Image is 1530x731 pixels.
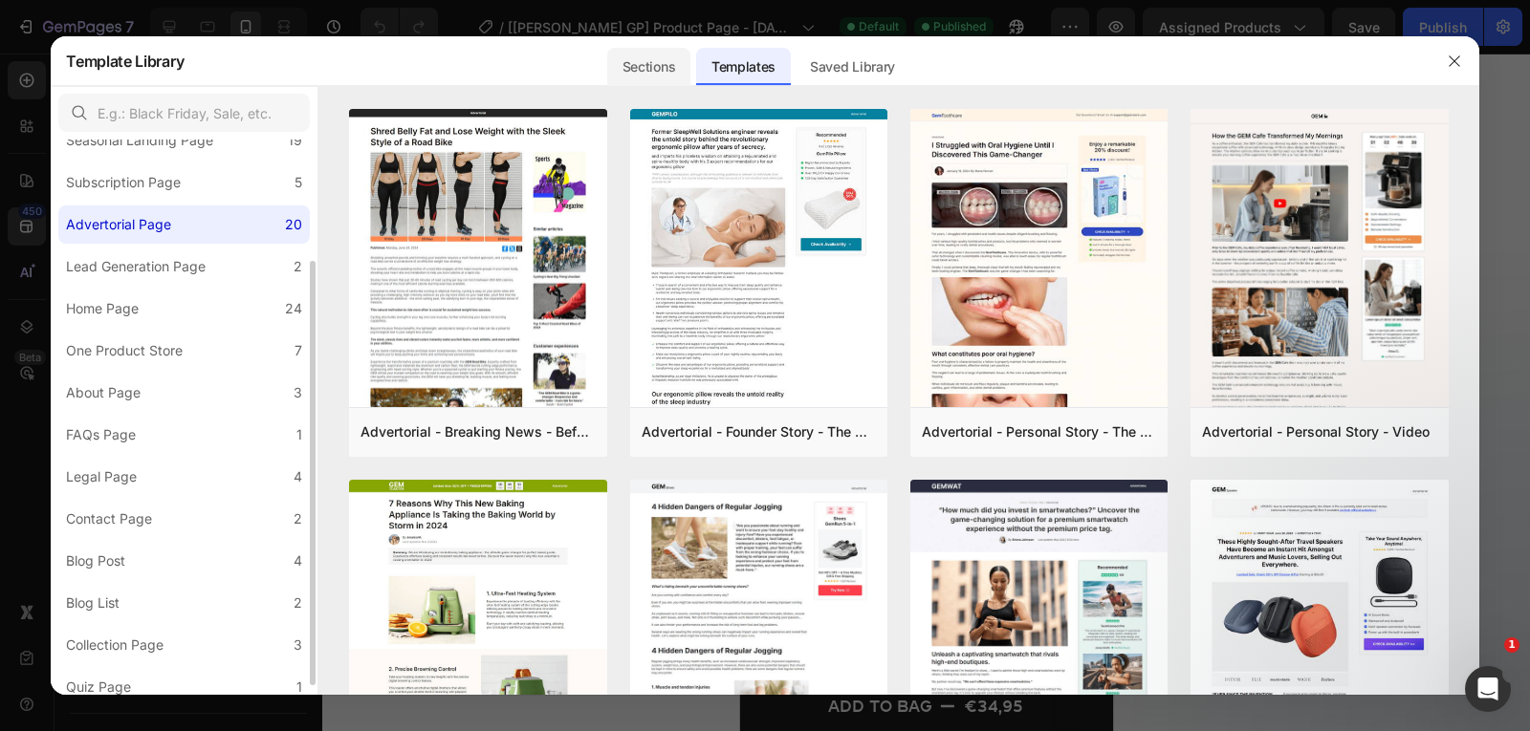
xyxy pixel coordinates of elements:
div: 3 [294,634,302,656]
div: Blog List [66,591,120,614]
div: 4 [294,465,302,488]
div: 20 [285,213,302,236]
div: 1 [296,423,302,446]
div: {{ [DOMAIN_NAME]_to_use_ | metafield_tag }} [15,455,358,495]
div: 3 [294,381,302,404]
div: 2 [294,255,302,278]
div: 19 [288,129,302,152]
div: 2 [294,507,302,530]
div: Blog Post [66,549,125,572]
div: Contact Page [66,507,152,530]
div: Subscription Page [66,171,181,194]
div: Quiz Page [66,676,131,699]
h2: Template Library [66,36,184,86]
div: 2 [294,591,302,614]
div: 5 [295,171,302,194]
div: Advertorial Page [66,213,171,236]
div: Saved Library [795,48,910,86]
div: 7 [295,339,302,362]
iframe: Intercom live chat [1465,666,1511,712]
div: Advertorial - Breaking News - Before & After Image [361,420,595,443]
div: 1 [296,676,302,699]
div: Templates [696,48,791,86]
input: E.g.: Black Friday, Sale, etc. [58,94,310,132]
div: Custom Code [24,91,105,108]
span: 1 [1504,637,1519,653]
div: 24 [285,297,302,320]
div: Lead Generation Page [66,255,206,278]
div: Home Page [66,297,139,320]
div: Legal Page [66,465,137,488]
div: €34,95 [223,636,285,668]
p: Publish the page to see the content. [11,554,373,574]
div: Advertorial - Personal Story - The Before & After Image Style 3 [922,420,1156,443]
div: Advertorial - Founder Story - The After Image [642,420,876,443]
div: One Product Store [66,339,183,362]
div: About Page [66,381,141,404]
div: Sections [607,48,690,86]
div: Add to bag [88,638,192,666]
div: 4 [294,549,302,572]
div: Collection Page [66,634,164,656]
div: Advertorial - Personal Story - Video [1202,420,1430,443]
div: Seasonal Landing Page [66,129,213,152]
div: FAQs Page [66,423,136,446]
